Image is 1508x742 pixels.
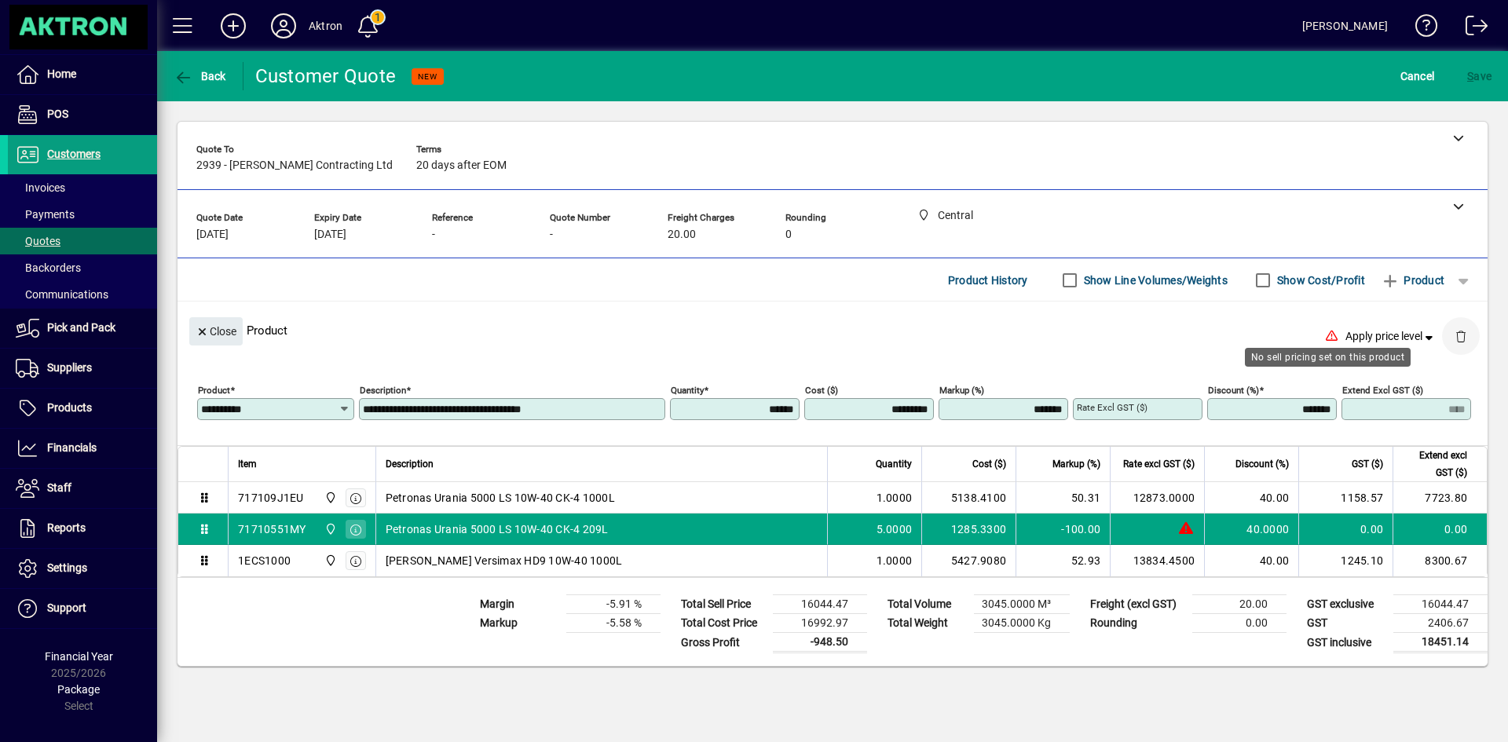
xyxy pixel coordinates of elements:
div: No sell pricing set on this product [1245,348,1411,367]
td: 0.00 [1393,514,1487,545]
button: Save [1463,62,1495,90]
span: Close [196,319,236,345]
td: 40.00 [1204,545,1298,576]
span: Settings [47,561,87,574]
a: Financials [8,429,157,468]
span: Products [47,401,92,414]
span: Cost ($) [972,455,1006,473]
td: 16044.47 [773,595,867,614]
a: Payments [8,201,157,228]
a: Knowledge Base [1404,3,1438,54]
span: Central [320,552,339,569]
div: 1ECS1000 [238,553,291,568]
td: Rounding [1082,614,1192,633]
td: 52.93 [1016,545,1110,576]
td: 16044.47 [1393,595,1488,614]
td: GST exclusive [1299,595,1393,614]
a: Pick and Pack [8,309,157,348]
span: Product History [948,268,1028,293]
a: Suppliers [8,349,157,388]
span: Invoices [16,181,65,194]
span: [DATE] [196,228,229,241]
td: 5427.9080 [921,545,1016,576]
span: Package [57,683,100,696]
span: Staff [47,481,71,494]
span: Rate excl GST ($) [1123,455,1195,473]
span: GST ($) [1352,455,1383,473]
td: 2406.67 [1393,614,1488,633]
span: Back [174,70,226,82]
td: 1245.10 [1298,545,1393,576]
div: 717109J1EU [238,490,304,506]
a: Support [8,589,157,628]
span: 20.00 [668,228,696,241]
div: Customer Quote [255,64,397,89]
span: POS [47,108,68,120]
mat-label: Markup (%) [939,385,984,396]
span: - [550,228,553,241]
span: Suppliers [47,361,92,374]
span: Communications [16,288,108,301]
span: Extend excl GST ($) [1403,447,1467,481]
mat-label: Discount (%) [1208,385,1259,396]
td: Total Volume [880,595,974,614]
td: -100.00 [1016,514,1110,545]
span: Petronas Urania 5000 LS 10W-40 CK-4 209L [386,521,609,537]
span: Description [386,455,434,473]
td: 18451.14 [1393,633,1488,652]
td: -948.50 [773,633,867,652]
button: Product History [942,266,1034,294]
mat-label: Cost ($) [805,385,838,396]
button: Delete [1442,317,1480,355]
span: 1.0000 [877,490,913,506]
td: Total Weight [880,614,974,633]
td: 3045.0000 Kg [974,614,1070,633]
td: Total Sell Price [673,595,773,614]
span: [DATE] [314,228,346,241]
span: Customers [47,148,101,160]
a: Reports [8,509,157,548]
button: Product [1373,266,1452,294]
td: Markup [472,614,566,633]
button: Profile [258,12,309,40]
button: Cancel [1396,62,1439,90]
td: Freight (excl GST) [1082,595,1192,614]
a: Staff [8,469,157,508]
app-page-header-button: Close [185,323,247,338]
span: Markup (%) [1052,455,1100,473]
app-page-header-button: Back [157,62,243,90]
td: 5138.4100 [921,482,1016,514]
span: Central [320,489,339,506]
span: 20 days after EOM [416,159,507,172]
a: Settings [8,549,157,588]
span: Backorders [16,261,81,274]
span: S [1467,70,1473,82]
td: 1285.3300 [921,514,1016,545]
span: Payments [16,208,75,221]
div: Aktron [309,13,342,38]
button: Apply price level [1339,323,1443,351]
td: 40.0000 [1204,514,1298,545]
td: 40.00 [1204,482,1298,514]
app-page-header-button: Delete [1442,329,1480,343]
mat-label: Description [360,385,406,396]
td: Margin [472,595,566,614]
mat-label: Extend excl GST ($) [1342,385,1423,396]
span: - [432,228,435,241]
div: 71710551MY [238,521,306,537]
span: Apply price level [1345,328,1437,345]
button: Add [208,12,258,40]
button: Close [189,317,243,345]
td: -5.58 % [566,614,661,633]
span: Cancel [1400,64,1435,89]
a: Home [8,55,157,94]
span: Support [47,601,86,614]
span: Item [238,455,257,473]
td: 0.00 [1192,614,1287,633]
div: 13834.4500 [1120,553,1195,568]
td: 8300.67 [1393,545,1487,576]
span: 0 [785,228,792,241]
td: GST inclusive [1299,633,1393,652]
mat-label: Rate excl GST ($) [1077,402,1147,413]
button: Back [170,62,230,90]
